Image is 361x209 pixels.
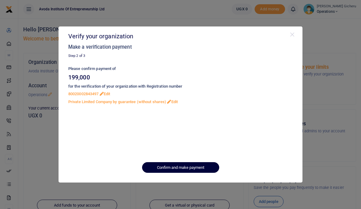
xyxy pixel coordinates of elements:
h5: Make a verification payment [68,44,289,50]
h4: 199,000 [68,74,293,81]
span: 80020002843497 [68,92,98,96]
h6: for the verification of your organization with Registration number [68,84,293,89]
h6: Please confirm payment of [68,66,293,71]
small: Step 2 of 3 [68,54,85,58]
span: Private Limited Company by guarantee (without shares) [68,99,166,104]
button: Confirm and make payment [142,162,219,172]
a: Edit [100,92,110,96]
a: Edit [167,99,178,104]
p: Verify your organization [68,31,289,41]
button: Close [289,31,295,37]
